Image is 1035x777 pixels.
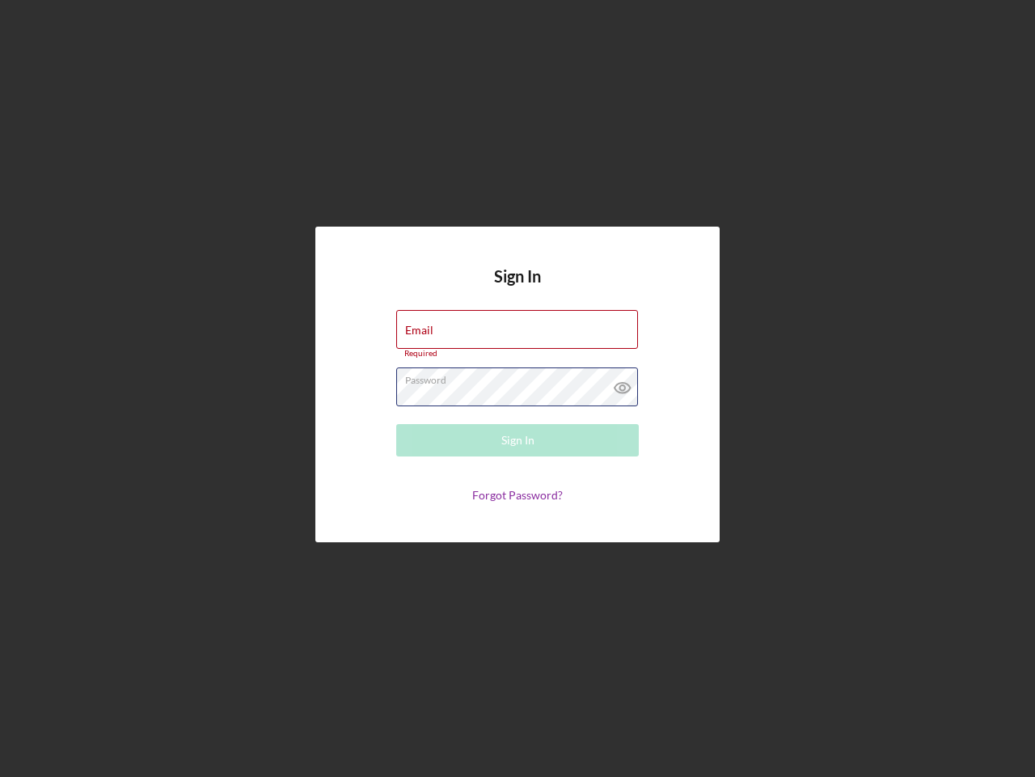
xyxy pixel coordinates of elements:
div: Sign In [501,424,534,456]
div: Required [396,349,639,359]
h4: Sign In [494,267,541,310]
a: Forgot Password? [472,488,563,502]
label: Email [405,324,433,337]
button: Sign In [396,424,639,456]
label: Password [405,368,638,386]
